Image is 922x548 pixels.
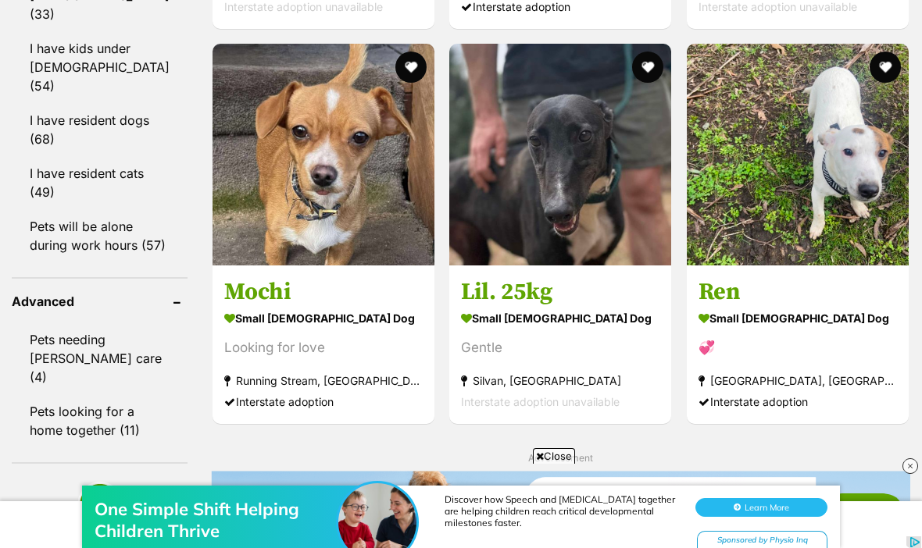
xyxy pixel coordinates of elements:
[699,337,897,358] div: 💞
[445,39,679,74] div: Discover how Speech and [MEDICAL_DATA] together are helping children reach critical developmental...
[449,265,671,424] a: Lil. 25kg small [DEMOGRAPHIC_DATA] Dog Gentle Silvan, [GEOGRAPHIC_DATA] Interstate adoption unava...
[461,337,659,358] div: Gentle
[699,391,897,412] div: Interstate adoption
[224,391,423,412] div: Interstate adoption
[699,370,897,391] strong: [GEOGRAPHIC_DATA], [GEOGRAPHIC_DATA]
[395,52,427,83] button: favourite
[224,370,423,391] strong: Running Stream, [GEOGRAPHIC_DATA]
[461,307,659,329] strong: small [DEMOGRAPHIC_DATA] Dog
[12,395,188,447] a: Pets looking for a home together (11)
[338,29,416,107] img: One Simple Shift Helping Children Thrive
[12,157,188,208] a: I have resident cats (49)
[2,2,14,14] img: consumer-privacy-logo.png
[213,265,434,424] a: Mochi small [DEMOGRAPHIC_DATA] Dog Looking for love Running Stream, [GEOGRAPHIC_DATA] Interstate ...
[533,448,575,464] span: Close
[687,44,909,265] img: Ren - Mixed Dog
[224,337,423,358] div: Looking for love
[902,458,918,474] img: close_rtb.svg
[870,52,901,83] button: favourite
[224,277,423,307] h3: Mochi
[213,44,434,265] img: Mochi - Fox Terrier (Smooth) x Chihuahua Dog
[12,294,188,308] header: Advanced
[695,44,827,62] button: Learn More
[449,44,671,265] img: Lil. 25kg - Greyhound Dog
[699,307,897,329] strong: small [DEMOGRAPHIC_DATA] Dog
[12,323,188,393] a: Pets needing [PERSON_NAME] care (4)
[224,307,423,329] strong: small [DEMOGRAPHIC_DATA] Dog
[461,277,659,307] h3: Lil. 25kg
[633,52,664,83] button: favourite
[95,44,345,87] div: One Simple Shift Helping Children Thrive
[12,104,188,155] a: I have resident dogs (68)
[697,77,827,96] div: Sponsored by Physio Inq
[687,265,909,424] a: Ren small [DEMOGRAPHIC_DATA] Dog 💞 [GEOGRAPHIC_DATA], [GEOGRAPHIC_DATA] Interstate adoption
[528,452,593,464] span: Advertisement
[461,395,620,408] span: Interstate adoption unavailable
[12,32,188,102] a: I have kids under [DEMOGRAPHIC_DATA] (54)
[699,277,897,307] h3: Ren
[12,210,188,262] a: Pets will be alone during work hours (57)
[461,370,659,391] strong: Silvan, [GEOGRAPHIC_DATA]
